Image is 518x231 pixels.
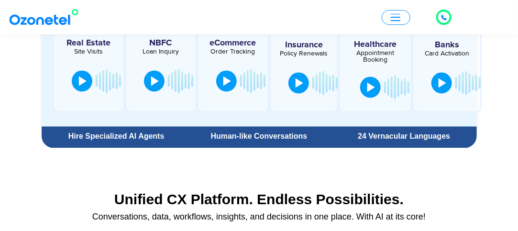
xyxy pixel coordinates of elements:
div: Human-like Conversations [191,133,327,141]
h5: NBFC [131,39,191,48]
h5: Insurance [276,41,333,50]
h5: Healthcare [347,41,403,49]
div: Conversations, data, workflows, insights, and decisions in one place. With AI at its core! [46,213,472,221]
div: Policy Renewals [276,51,333,57]
h5: Real Estate [59,39,119,48]
div: Loan Inquiry [131,49,191,55]
div: Site Visits [59,49,119,55]
div: Appointment Booking [347,50,403,64]
div: Hire Specialized AI Agents [46,133,187,141]
div: Order Tracking [203,49,263,55]
div: 24 Vernacular Languages [336,133,472,141]
h5: eCommerce [203,39,263,48]
div: Card Activation [419,51,476,57]
h5: Banks [419,41,476,50]
div: Unified CX Platform. Endless Possibilities. [46,191,472,208]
